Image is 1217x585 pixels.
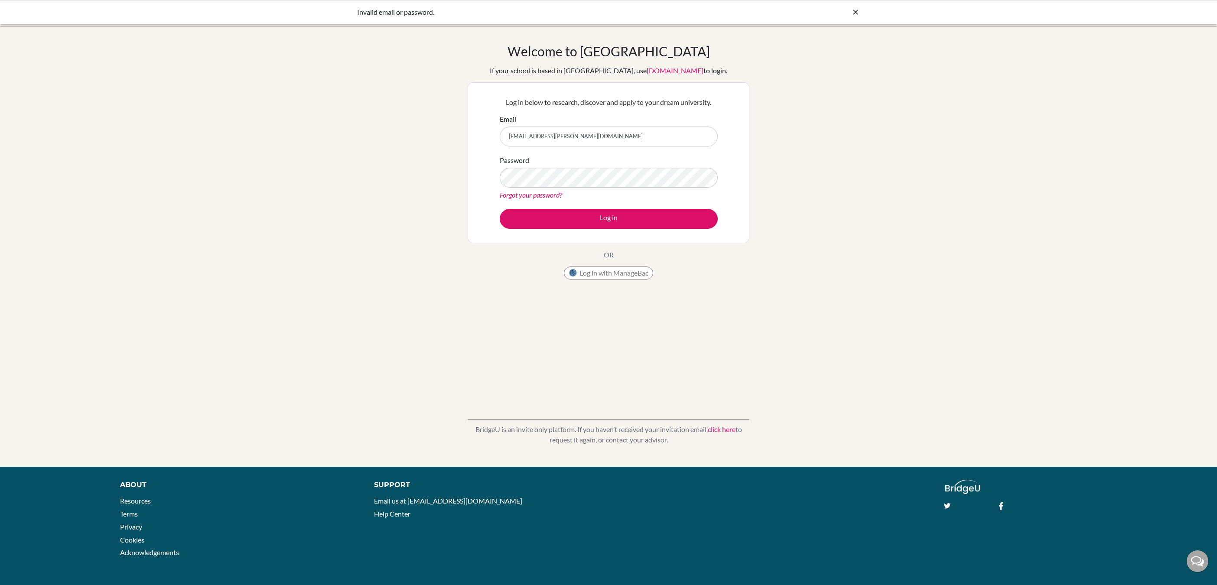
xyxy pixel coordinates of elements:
button: Log in with ManageBac [564,266,653,279]
a: click here [708,425,735,433]
label: Email [500,114,516,124]
label: Password [500,155,529,166]
div: Invalid email or password. [357,7,730,17]
button: Log in [500,209,718,229]
p: Log in below to research, discover and apply to your dream university. [500,97,718,107]
a: Cookies [120,536,144,544]
div: About [120,480,355,490]
img: logo_white@2x-f4f0deed5e89b7ecb1c2cc34c3e3d731f90f0f143d5ea2071677605dd97b5244.png [945,480,980,494]
p: OR [604,250,614,260]
a: Email us at [EMAIL_ADDRESS][DOMAIN_NAME] [374,497,522,505]
a: Help Center [374,510,410,518]
a: Forgot your password? [500,191,562,199]
p: BridgeU is an invite only platform. If you haven’t received your invitation email, to request it ... [468,424,749,445]
a: [DOMAIN_NAME] [647,66,703,75]
a: Terms [120,510,138,518]
div: If your school is based in [GEOGRAPHIC_DATA], use to login. [490,65,727,76]
a: Acknowledgements [120,548,179,556]
h1: Welcome to [GEOGRAPHIC_DATA] [508,43,710,59]
a: Resources [120,497,151,505]
div: Support [374,480,596,490]
a: Privacy [120,523,142,531]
